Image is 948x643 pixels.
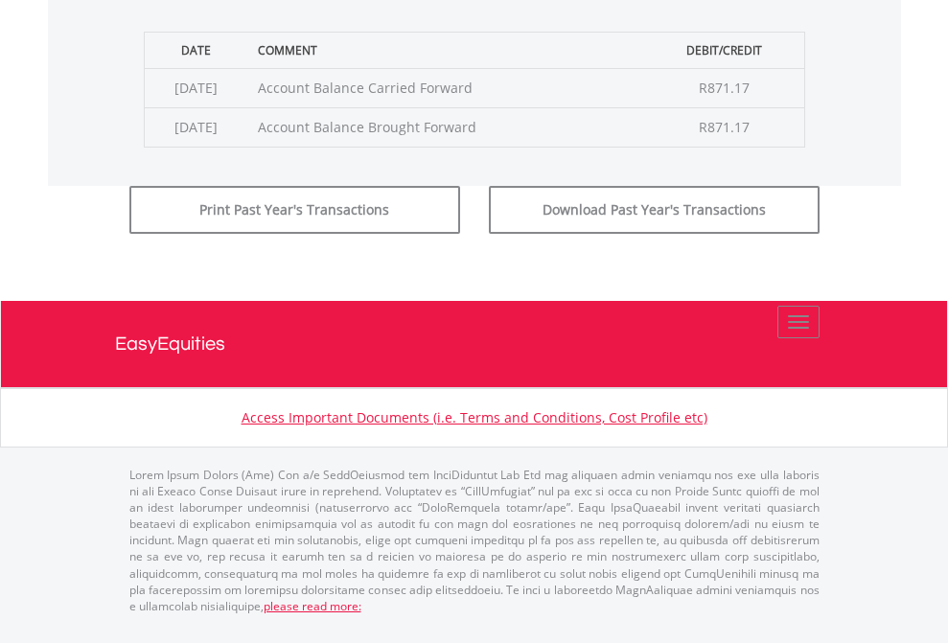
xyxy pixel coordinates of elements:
span: R871.17 [699,79,750,97]
button: Download Past Year's Transactions [489,186,820,234]
td: [DATE] [144,107,248,147]
a: EasyEquities [115,301,834,387]
td: Account Balance Brought Forward [248,107,645,147]
td: Account Balance Carried Forward [248,68,645,107]
th: Date [144,32,248,68]
p: Lorem Ipsum Dolors (Ame) Con a/e SeddOeiusmod tem InciDiduntut Lab Etd mag aliquaen admin veniamq... [129,467,820,614]
th: Comment [248,32,645,68]
th: Debit/Credit [645,32,804,68]
a: please read more: [264,598,361,614]
a: Access Important Documents (i.e. Terms and Conditions, Cost Profile etc) [242,408,707,426]
span: R871.17 [699,118,750,136]
button: Print Past Year's Transactions [129,186,460,234]
td: [DATE] [144,68,248,107]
